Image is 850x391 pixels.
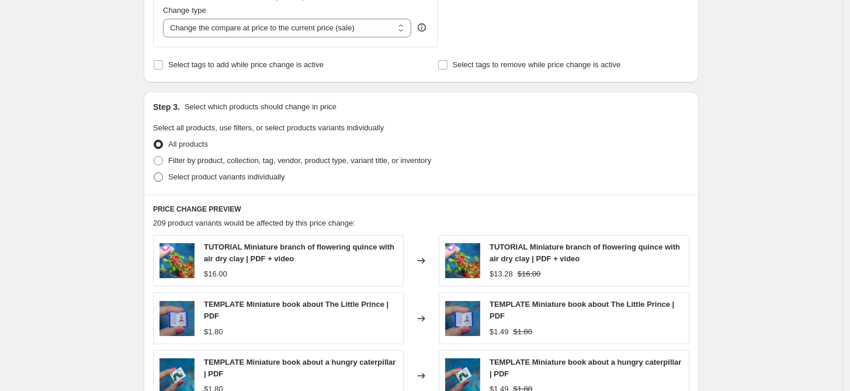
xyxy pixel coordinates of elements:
div: $13.28 [490,268,513,280]
div: $1.49 [490,326,509,338]
span: TUTORIAL Miniature branch of flowering quince with air dry clay | PDF + video [204,243,394,263]
span: TEMPLATE Miniature book about a hungry caterpillar | PDF [204,358,395,378]
div: help [416,22,428,33]
h2: Step 3. [153,101,180,113]
strike: $16.00 [518,268,541,280]
span: Select all products, use filters, or select products variants individually [153,123,384,132]
div: $1.80 [204,326,223,338]
p: Select which products should change in price [185,101,336,113]
span: Change type [163,6,206,15]
img: 06b08b9f-215a-4de7-aa8b-2df222662409_80x.jpg [445,301,480,336]
h6: PRICE CHANGE PREVIEW [153,205,689,214]
img: 06b08b9f-215a-4de7-aa8b-2df222662409_80x.jpg [159,301,195,336]
img: 2dd3caf2-1d7d-4953-a720-c6ddcc748ff4_80x.jpg [159,243,195,278]
span: TEMPLATE Miniature book about The Little Prince | PDF [204,300,388,320]
span: TEMPLATE Miniature book about The Little Prince | PDF [490,300,674,320]
span: TUTORIAL Miniature branch of flowering quince with air dry clay | PDF + video [490,243,680,263]
span: TEMPLATE Miniature book about a hungry caterpillar | PDF [490,358,681,378]
img: 2dd3caf2-1d7d-4953-a720-c6ddcc748ff4_80x.jpg [445,243,480,278]
span: Filter by product, collection, tag, vendor, product type, variant title, or inventory [168,156,431,165]
span: All products [168,140,208,148]
div: $16.00 [204,268,227,280]
span: 209 product variants would be affected by this price change: [153,219,355,227]
span: Select tags to add while price change is active [168,60,324,69]
strike: $1.80 [514,326,533,338]
span: Select product variants individually [168,172,285,181]
span: Select tags to remove while price change is active [453,60,621,69]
